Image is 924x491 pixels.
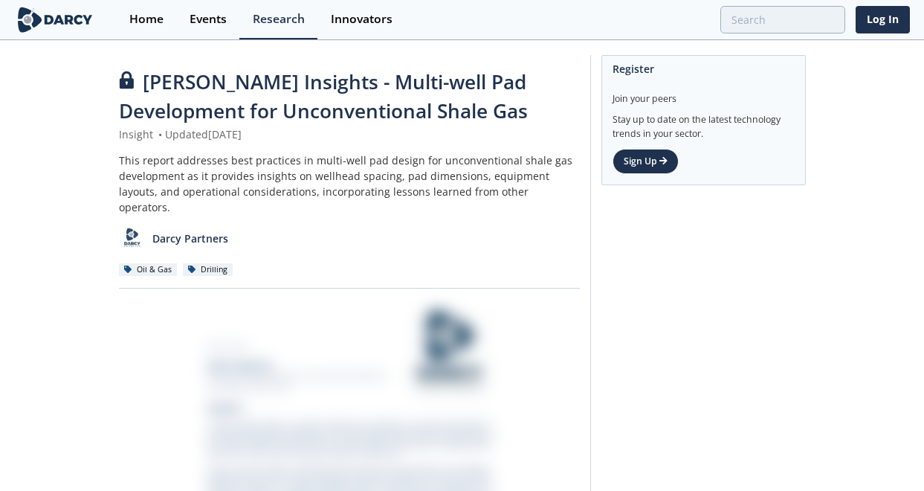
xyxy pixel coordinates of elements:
span: • [156,127,165,141]
div: Research [253,13,305,25]
p: Darcy Partners [152,231,228,246]
div: This report addresses best practices in multi-well pad design for unconventional shale gas develo... [119,153,580,215]
div: Join your peers [613,82,795,106]
div: Innovators [331,13,392,25]
a: Sign Up [613,149,679,174]
iframe: chat widget [862,431,909,476]
img: logo-wide.svg [15,7,96,33]
div: Insight Updated [DATE] [119,126,580,142]
div: Oil & Gas [119,263,178,277]
a: Log In [856,6,910,33]
div: Home [129,13,164,25]
div: Stay up to date on the latest technology trends in your sector. [613,106,795,141]
div: Events [190,13,227,25]
span: [PERSON_NAME] Insights - Multi-well Pad Development for Unconventional Shale Gas [119,68,528,124]
div: Drilling [183,263,233,277]
div: Register [613,56,795,82]
input: Advanced Search [720,6,845,33]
